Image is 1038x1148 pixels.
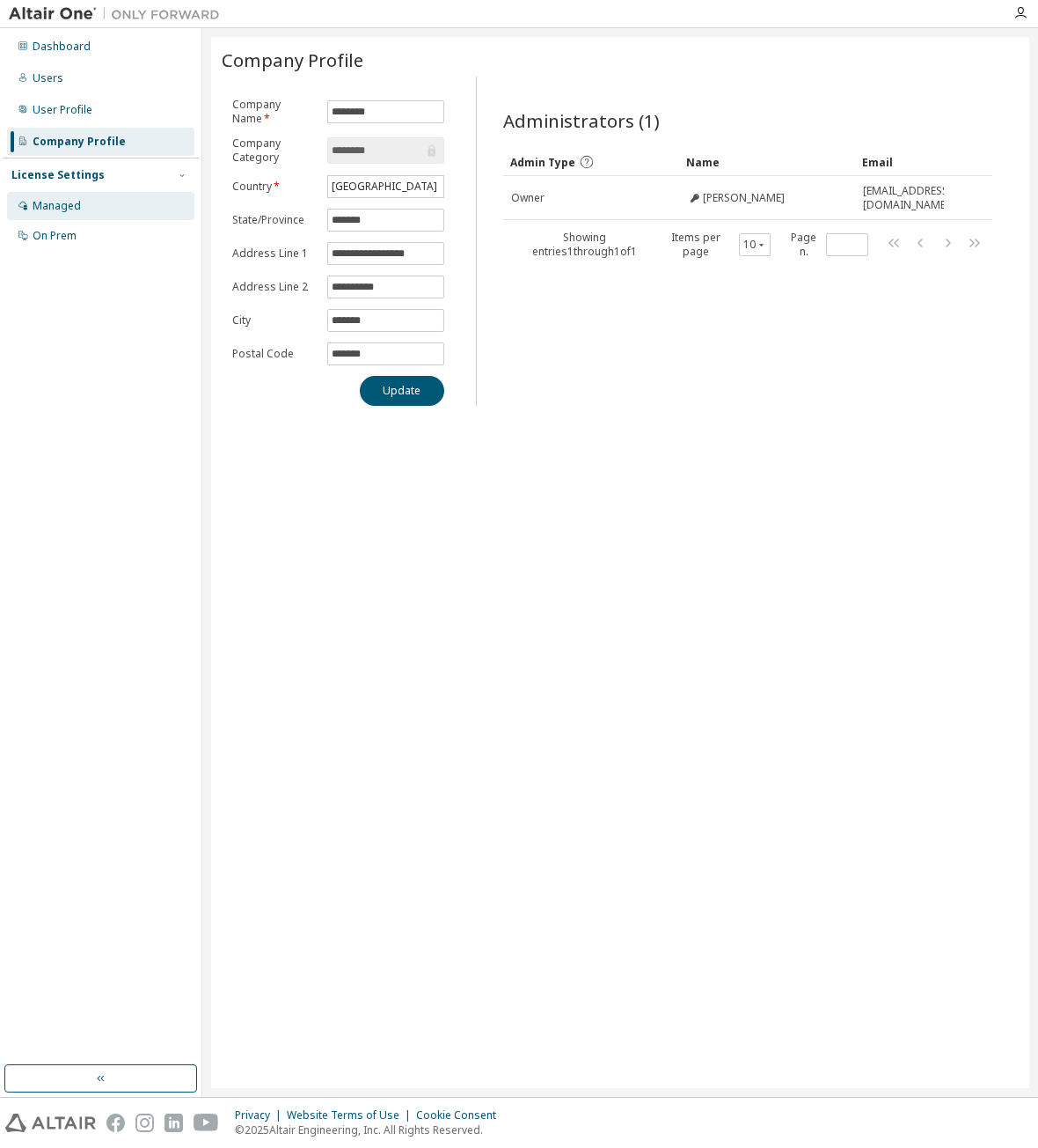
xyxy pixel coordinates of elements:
[503,108,660,133] span: Administrators (1)
[416,1108,507,1122] div: Cookie Consent
[222,48,363,72] span: Company Profile
[33,71,63,85] div: Users
[862,148,938,176] div: Email
[232,136,317,165] label: Company Category
[33,40,91,54] div: Dashboard
[743,238,766,252] button: 10
[232,180,317,194] label: Country
[135,1114,154,1132] img: instagram.svg
[863,184,952,212] span: [EMAIL_ADDRESS][DOMAIN_NAME]
[232,98,317,126] label: Company Name
[703,191,785,205] span: [PERSON_NAME]
[235,1108,287,1122] div: Privacy
[33,229,77,243] div: On Prem
[106,1114,125,1132] img: facebook.svg
[194,1114,219,1132] img: youtube.svg
[9,5,229,23] img: Altair One
[329,177,440,196] div: [GEOGRAPHIC_DATA]
[5,1114,96,1132] img: altair_logo.svg
[33,199,81,213] div: Managed
[164,1114,183,1132] img: linkedin.svg
[686,148,848,176] div: Name
[232,280,317,294] label: Address Line 2
[232,347,317,361] label: Postal Code
[232,313,317,327] label: City
[532,230,637,259] span: Showing entries 1 through 1 of 1
[786,231,868,259] span: Page n.
[11,168,105,182] div: License Settings
[287,1108,416,1122] div: Website Terms of Use
[33,135,126,149] div: Company Profile
[360,376,444,406] button: Update
[658,231,771,259] span: Items per page
[33,103,92,117] div: User Profile
[510,155,575,170] span: Admin Type
[232,213,317,227] label: State/Province
[235,1122,507,1137] p: © 2025 Altair Engineering, Inc. All Rights Reserved.
[328,176,442,197] div: [GEOGRAPHIC_DATA]
[511,191,545,205] span: Owner
[232,247,317,261] label: Address Line 1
